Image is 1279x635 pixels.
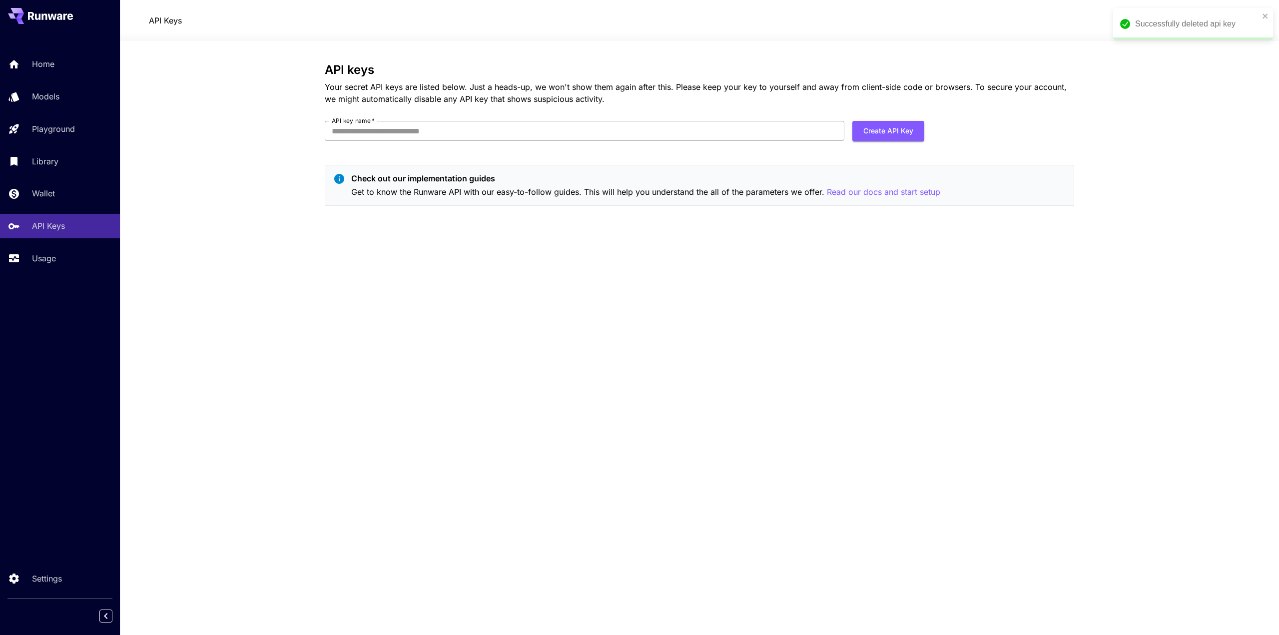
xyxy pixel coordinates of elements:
button: Create API Key [852,121,924,141]
p: Settings [32,573,62,585]
h3: API keys [325,63,1074,77]
p: Wallet [32,187,55,199]
p: API Keys [32,220,65,232]
div: Collapse sidebar [107,607,120,625]
p: Home [32,58,54,70]
div: Successfully deleted api key [1135,18,1259,30]
nav: breadcrumb [149,14,182,26]
p: Models [32,90,59,102]
p: Library [32,155,58,167]
p: Playground [32,123,75,135]
p: Usage [32,252,56,264]
p: Get to know the Runware API with our easy-to-follow guides. This will help you understand the all... [351,186,940,198]
button: close [1262,12,1269,20]
button: Read our docs and start setup [827,186,940,198]
button: Collapse sidebar [99,610,112,623]
label: API key name [332,116,375,125]
p: Your secret API keys are listed below. Just a heads-up, we won't show them again after this. Plea... [325,81,1074,105]
p: Check out our implementation guides [351,172,940,184]
a: API Keys [149,14,182,26]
